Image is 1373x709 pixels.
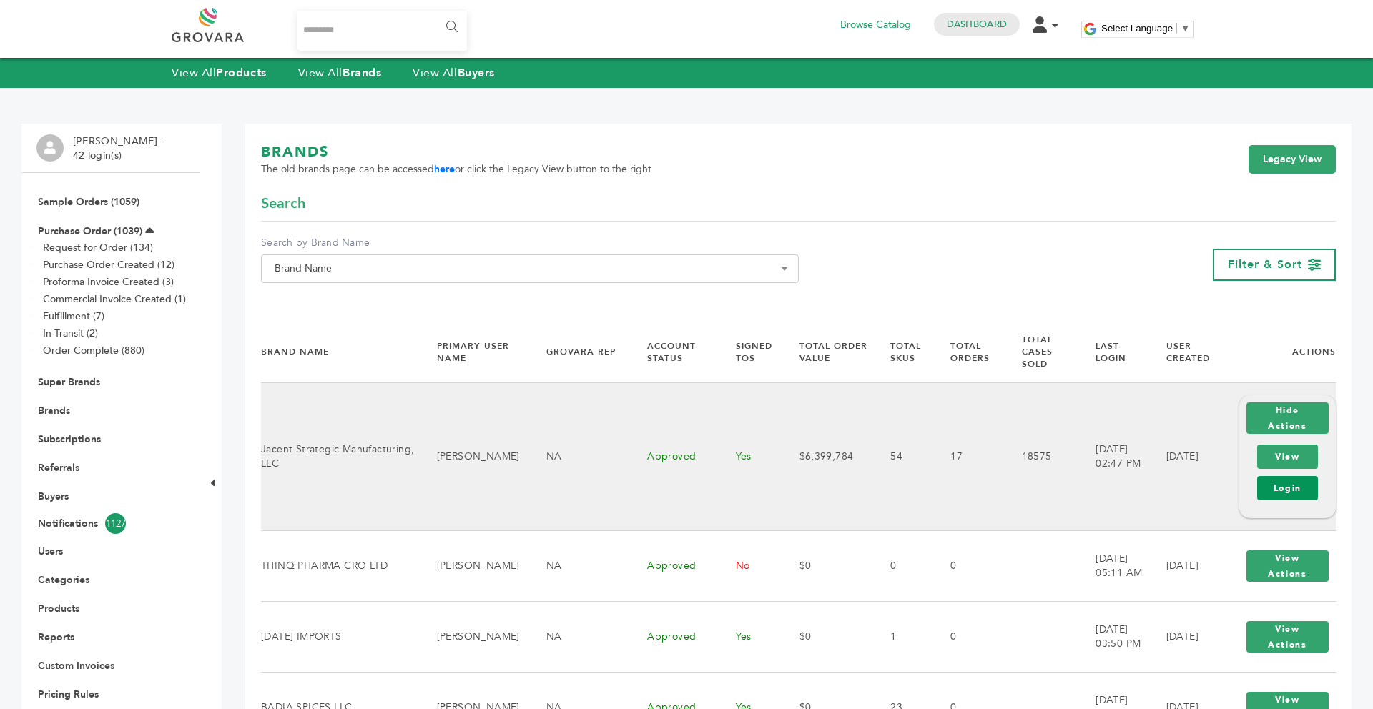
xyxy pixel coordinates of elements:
[261,194,305,214] span: Search
[298,65,382,81] a: View AllBrands
[419,382,529,530] td: [PERSON_NAME]
[872,530,932,601] td: 0
[43,327,98,340] a: In-Transit (2)
[872,601,932,672] td: 1
[782,601,873,672] td: $0
[1228,257,1302,272] span: Filter & Sort
[629,601,717,672] td: Approved
[434,162,455,176] a: here
[1101,23,1173,34] span: Select Language
[528,382,629,530] td: NA
[1246,550,1329,582] button: View Actions
[413,65,495,81] a: View AllBuyers
[38,195,139,209] a: Sample Orders (1059)
[629,382,717,530] td: Approved
[38,432,101,446] a: Subscriptions
[1004,382,1078,530] td: 18575
[1249,145,1336,174] a: Legacy View
[73,134,167,162] li: [PERSON_NAME] - 42 login(s)
[43,275,174,289] a: Proforma Invoice Created (3)
[43,292,186,306] a: Commercial Invoice Created (1)
[297,11,467,51] input: Search...
[261,530,419,601] td: THINQ PHARMA CRO LTD
[932,382,1003,530] td: 17
[1078,601,1148,672] td: [DATE] 03:50 PM
[1148,601,1221,672] td: [DATE]
[932,322,1003,382] th: Total Orders
[38,545,63,558] a: Users
[38,602,79,615] a: Products
[261,601,419,672] td: [DATE] IMPORTS
[782,322,873,382] th: Total Order Value
[38,688,99,701] a: Pricing Rules
[1078,530,1148,601] td: [DATE] 05:11 AM
[36,134,64,162] img: profile.png
[629,530,717,601] td: Approved
[1257,476,1318,500] a: Login
[261,162,651,177] span: The old brands page can be accessed or click the Legacy View button to the right
[38,573,89,587] a: Categories
[261,382,419,530] td: Jacent Strategic Manufacturing, LLC
[1148,322,1221,382] th: User Created
[419,601,529,672] td: [PERSON_NAME]
[1004,322,1078,382] th: Total Cases Sold
[782,382,873,530] td: $6,399,784
[419,322,529,382] th: Primary User Name
[1078,382,1148,530] td: [DATE] 02:47 PM
[38,630,74,644] a: Reports
[43,309,104,323] a: Fulfillment (7)
[528,322,629,382] th: Grovara Rep
[458,65,495,81] strong: Buyers
[43,258,174,272] a: Purchase Order Created (12)
[947,18,1007,31] a: Dashboard
[629,322,717,382] th: Account Status
[718,322,782,382] th: Signed TOS
[872,322,932,382] th: Total SKUs
[932,530,1003,601] td: 0
[38,404,70,417] a: Brands
[718,601,782,672] td: Yes
[1246,621,1329,653] button: View Actions
[1176,23,1177,34] span: ​
[105,513,126,534] span: 1127
[1257,445,1318,469] a: View
[1148,530,1221,601] td: [DATE]
[1246,402,1329,434] button: Hide Actions
[718,382,782,530] td: Yes
[1221,322,1336,382] th: Actions
[269,259,791,279] span: Brand Name
[872,382,932,530] td: 54
[1078,322,1148,382] th: Last Login
[261,236,799,250] label: Search by Brand Name
[261,322,419,382] th: Brand Name
[43,241,153,254] a: Request for Order (134)
[38,513,184,534] a: Notifications1127
[172,65,267,81] a: View AllProducts
[216,65,266,81] strong: Products
[528,530,629,601] td: NA
[782,530,873,601] td: $0
[1181,23,1190,34] span: ▼
[419,530,529,601] td: [PERSON_NAME]
[718,530,782,601] td: No
[528,601,629,672] td: NA
[261,254,799,283] span: Brand Name
[43,344,144,357] a: Order Complete (880)
[38,375,100,389] a: Super Brands
[1148,382,1221,530] td: [DATE]
[38,224,142,238] a: Purchase Order (1039)
[343,65,381,81] strong: Brands
[840,17,911,33] a: Browse Catalog
[932,601,1003,672] td: 0
[38,490,69,503] a: Buyers
[38,461,79,475] a: Referrals
[261,142,651,162] h1: BRANDS
[38,659,114,673] a: Custom Invoices
[1101,23,1190,34] a: Select Language​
